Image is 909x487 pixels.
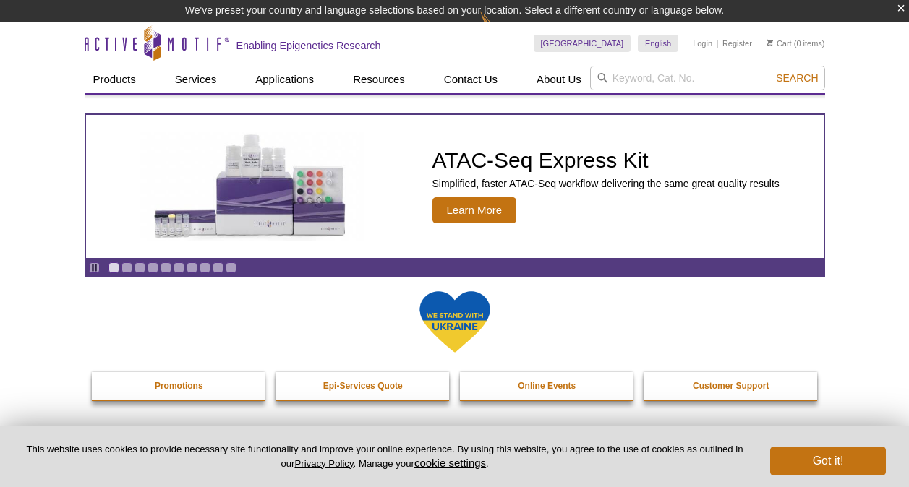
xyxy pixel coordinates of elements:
[236,39,381,52] h2: Enabling Epigenetics Research
[132,132,371,241] img: ATAC-Seq Express Kit
[200,262,210,273] a: Go to slide 8
[590,66,825,90] input: Keyword, Cat. No.
[518,381,576,391] strong: Online Events
[89,262,100,273] a: Toggle autoplay
[460,372,635,400] a: Online Events
[92,372,267,400] a: Promotions
[226,262,236,273] a: Go to slide 10
[432,177,780,190] p: Simplified, faster ATAC-Seq workflow delivering the same great quality results
[767,35,825,52] li: (0 items)
[432,197,517,223] span: Learn More
[770,447,886,475] button: Got it!
[148,262,158,273] a: Go to slide 4
[480,11,518,45] img: Change Here
[247,66,323,93] a: Applications
[776,72,818,84] span: Search
[638,35,678,52] a: English
[23,443,746,470] p: This website uses cookies to provide necessary site functionality and improve your online experie...
[344,66,414,93] a: Resources
[294,458,353,469] a: Privacy Policy
[767,39,773,46] img: Your Cart
[693,38,712,48] a: Login
[135,262,145,273] a: Go to slide 3
[534,35,631,52] a: [GEOGRAPHIC_DATA]
[432,150,780,171] h2: ATAC-Seq Express Kit
[108,262,119,273] a: Go to slide 1
[528,66,590,93] a: About Us
[121,262,132,273] a: Go to slide 2
[644,372,819,400] a: Customer Support
[187,262,197,273] a: Go to slide 7
[174,262,184,273] a: Go to slide 6
[717,35,719,52] li: |
[86,115,824,258] article: ATAC-Seq Express Kit
[276,372,451,400] a: Epi-Services Quote
[772,72,822,85] button: Search
[166,66,226,93] a: Services
[213,262,223,273] a: Go to slide 9
[435,66,506,93] a: Contact Us
[323,381,403,391] strong: Epi-Services Quote
[419,290,491,354] img: We Stand With Ukraine
[155,381,203,391] strong: Promotions
[767,38,792,48] a: Cart
[161,262,171,273] a: Go to slide 5
[414,457,486,469] button: cookie settings
[693,381,769,391] strong: Customer Support
[86,115,824,258] a: ATAC-Seq Express Kit ATAC-Seq Express Kit Simplified, faster ATAC-Seq workflow delivering the sam...
[722,38,752,48] a: Register
[85,66,145,93] a: Products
